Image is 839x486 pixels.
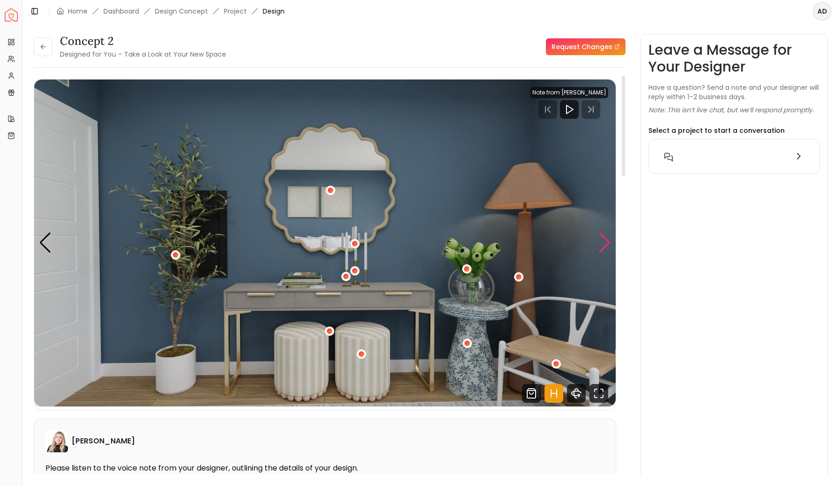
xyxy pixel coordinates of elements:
div: Carousel [34,80,616,406]
svg: Fullscreen [589,384,608,403]
h6: [PERSON_NAME] [72,435,135,447]
nav: breadcrumb [57,7,285,16]
div: 1 / 5 [34,80,616,406]
h3: concept 2 [60,34,226,49]
button: AD [813,2,832,21]
small: Designed for You – Take a Look at Your New Space [60,50,226,59]
div: Next slide [598,232,611,253]
div: Note from [PERSON_NAME] [530,87,608,98]
p: Please listen to the voice note from your designer, outlining the details of your design. [45,464,604,473]
img: Design Render 5 [34,80,616,406]
svg: Play [564,104,575,115]
svg: Shop Products from this design [522,384,541,403]
img: Spacejoy Logo [5,8,18,22]
p: Have a question? Send a note and your designer will reply within 1–2 business days. [648,83,820,102]
a: Home [68,7,88,16]
li: Design Concept [155,7,208,16]
div: Previous slide [39,232,52,253]
a: Dashboard [103,7,139,16]
h3: Leave a Message for Your Designer [648,42,820,75]
svg: Hotspots Toggle [545,384,563,403]
span: Design [263,7,285,16]
a: Spacejoy [5,8,18,22]
a: Project [224,7,247,16]
a: Request Changes [546,38,626,55]
svg: 360 View [567,384,586,403]
p: Note: This isn’t live chat, but we’ll respond promptly. [648,105,814,115]
span: AD [814,3,831,20]
img: Hannah James [45,430,68,452]
p: Select a project to start a conversation [648,126,785,135]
